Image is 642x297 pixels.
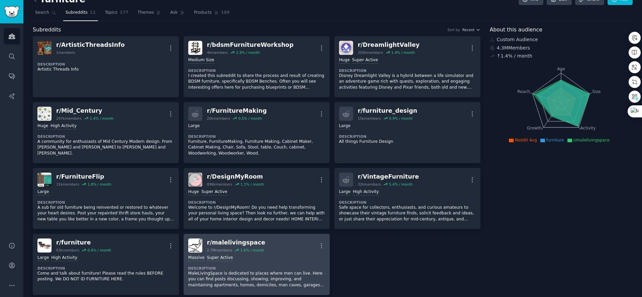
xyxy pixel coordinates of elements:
a: DreamlightValleyr/DreamlightValley250kmembers1.4% / monthHugeSuper ActiveDescriptionDisney Dreaml... [334,36,480,97]
p: A sub for old furniture being reinvented or restored to whatever your heart desires. Post your re... [37,205,174,222]
div: Super Active [352,57,378,64]
div: 31k members [56,182,79,187]
div: 250k members [358,50,383,55]
div: Large [37,255,49,261]
a: Ask [168,7,187,21]
div: Sort by [447,27,460,32]
a: malelivingspacer/malelivingspace2.7Mmembers1.6% / monthMassiveSuper ActiveDescriptionMaleLivingSp... [184,234,330,295]
span: Reddit Avg [515,138,537,142]
dt: Description [188,266,325,271]
div: 1.8 % / month [88,182,111,187]
div: Large [37,189,49,195]
span: Products [194,10,212,16]
dt: Description [188,68,325,73]
div: High Activity [353,189,379,195]
dt: Description [37,200,174,205]
div: r/ furniture_design [358,107,417,115]
div: Huge [188,189,199,195]
p: Safe space for collectors, enthusiasts, and curious amateurs to showcase their vintage furniture ... [339,205,476,222]
a: Products189 [192,7,232,21]
img: ArtisticThreadsInfo [37,41,51,55]
dt: Description [37,62,174,67]
div: 15k members [358,116,381,121]
img: malelivingspace [188,238,202,253]
tspan: Age [557,67,565,71]
a: Topics177 [103,7,131,21]
a: bdsmFurnitureWorkshopr/bdsmFurnitureWorkshop4kmembers2.9% / monthMedium SizeDescriptionI created ... [184,36,330,97]
div: 1.4 % / month [90,116,113,121]
div: r/ DesignMyRoom [207,173,264,181]
a: FurnitureFlipr/FurnitureFlip31kmembers1.8% / monthLargeDescriptionA sub for old furniture being r... [33,168,179,229]
span: furniture [546,138,564,142]
span: Recent [462,27,474,32]
img: FurnitureFlip [37,173,51,187]
p: Come and talk about furniture! Please read the rules BEFORE posting. We DO NOT ID FURNITURE HERE. [37,271,174,282]
div: Massive [188,255,205,261]
dt: Description [339,134,476,139]
span: Subreddits [33,26,61,34]
div: 1.1 % / month [240,182,264,187]
div: 2.9 % / month [236,50,260,55]
div: r/ furniture [56,238,111,247]
div: 0.5 % / month [238,116,262,121]
p: Artistic Threads Info [37,67,174,73]
a: r/FurnitureMaking20kmembers0.5% / monthLargeDescriptionFurniture, FurnitureMaking, Furniture Maki... [184,102,330,163]
div: 0.9 % / month [389,116,413,121]
div: r/ FurnitureFlip [56,173,111,181]
div: High Activity [51,255,77,261]
a: r/furniture_design15kmembers0.9% / monthLargeDescriptionAll things Furniture Design [334,102,480,163]
div: Huge [37,123,48,129]
div: 4k members [207,50,228,55]
img: furniture [37,238,51,253]
div: Medium Size [188,57,214,64]
a: furniturer/furniture93kmembers0.6% / monthLargeHigh ActivityDescriptionCome and talk about furnit... [33,234,179,295]
a: Search [33,7,59,21]
p: MaleLivingSpace is dedicated to places where men can live. Here you can find posts discussing, sh... [188,271,325,288]
div: 1.6 % / month [240,248,264,253]
div: 0.6 % / month [88,248,111,253]
p: All things Furniture Design [339,139,476,145]
span: Topics [105,10,117,16]
dt: Description [339,68,476,73]
div: 4.3M Members [490,44,633,52]
div: Huge [339,57,350,64]
div: Super Active [207,255,233,261]
a: ArtisticThreadsInfor/ArtisticThreadsInfo1membersDescriptionArtistic Threads Info [33,36,179,97]
div: r/ ArtisticThreadsInfo [56,41,125,49]
a: Mid_Centuryr/Mid_Century297kmembers1.4% / monthHugeHigh ActivityDescriptionA community for enthus... [33,102,179,163]
div: ↑ 1.4 % / month [497,53,532,60]
tspan: Reach [517,89,530,94]
div: r/ bdsmFurnitureWorkshop [207,41,294,49]
span: 11 [90,10,96,16]
img: Mid_Century [37,107,51,121]
dt: Description [339,200,476,205]
p: A community for enthusiasts of Mid Century Modern design. From [PERSON_NAME] and [PERSON_NAME] to... [37,139,174,157]
tspan: Activity [580,126,596,130]
img: DesignMyRoom [188,173,202,187]
div: 297k members [56,116,82,121]
div: 20k members [207,116,230,121]
a: DesignMyRoomr/DesignMyRoom896kmembers1.1% / monthHugeSuper ActiveDescriptionWelcome to r/DesignMy... [184,168,330,229]
div: 1.4 % / month [391,50,415,55]
span: r/malelivingspace [573,138,610,142]
div: Super Active [201,189,227,195]
tspan: Growth [527,126,542,130]
img: GummySearch logo [4,6,19,18]
p: I created this subreddit to share the process and result of creating BDSM furniture, specifically... [188,73,325,91]
div: 93k members [56,248,79,253]
dt: Description [37,266,174,271]
dt: Description [188,134,325,139]
p: Welcome to r/DesignMyRoom! Do you need help transforming your personal living space? Then look no... [188,205,325,222]
p: Disney Dreamlight Valley is a hybrid between a life simulator and an adventure game rich with que... [339,73,476,91]
span: About this audience [490,26,542,34]
div: 5.4 % / month [389,182,413,187]
dt: Description [37,134,174,139]
p: Furniture, FurnitureMaking, Furniture Making, Cabinet Maker, Cabinet Making, Chair, Sofa, Stool, ... [188,139,325,157]
div: r/ FurnitureMaking [207,107,267,115]
dt: Description [188,200,325,205]
div: High Activity [50,123,77,129]
div: Custom Audience [490,36,633,43]
span: 189 [221,10,230,16]
a: Themes [135,7,164,21]
span: Search [35,10,49,16]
